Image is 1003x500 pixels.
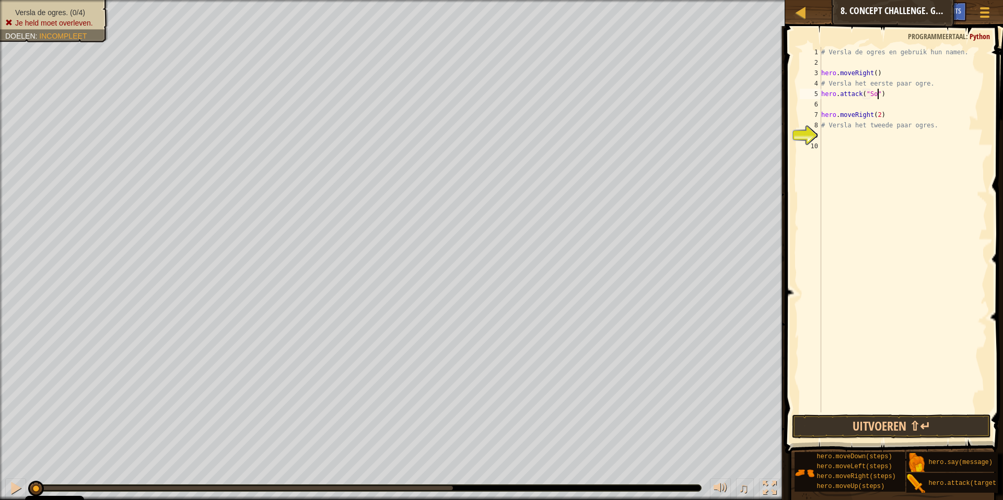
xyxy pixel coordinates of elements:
li: Je held moet overleven. [5,18,100,28]
span: hero.moveUp(steps) [817,483,885,490]
span: : [966,31,970,41]
img: portrait.png [906,474,926,494]
span: ♫ [738,480,749,496]
button: Uitvoeren ⇧↵ [792,414,991,438]
span: : [36,32,40,40]
span: Je held moet overleven. [15,19,93,27]
span: Programmeertaal [908,31,966,41]
span: Python [970,31,990,41]
li: Versla de ogres. [5,7,100,18]
div: 2 [800,57,821,68]
div: 7 [800,110,821,120]
div: 9 [800,130,821,141]
div: 10 [800,141,821,151]
span: hero.moveDown(steps) [817,453,892,460]
div: 1 [800,47,821,57]
button: Schakel naar volledig scherm [759,479,780,500]
span: hero.say(message) [929,459,993,466]
div: 8 [800,120,821,130]
span: hero.moveLeft(steps) [817,463,892,470]
img: portrait.png [795,463,814,483]
div: 5 [800,89,821,99]
button: ♫ [736,479,754,500]
span: Doelen [5,32,36,40]
span: Versla de ogres. (0/4) [15,8,85,17]
div: 3 [800,68,821,78]
div: 6 [800,99,821,110]
span: hero.moveRight(steps) [817,473,896,480]
span: Hints [944,6,961,16]
button: ⌘ + P: Pause [5,479,26,500]
img: portrait.png [906,453,926,473]
span: hero.attack(target) [929,480,1000,487]
span: Incompleet [39,32,87,40]
button: Volume aanpassen [710,479,731,500]
button: Geef spelmenu weer [972,2,998,27]
div: 4 [800,78,821,89]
